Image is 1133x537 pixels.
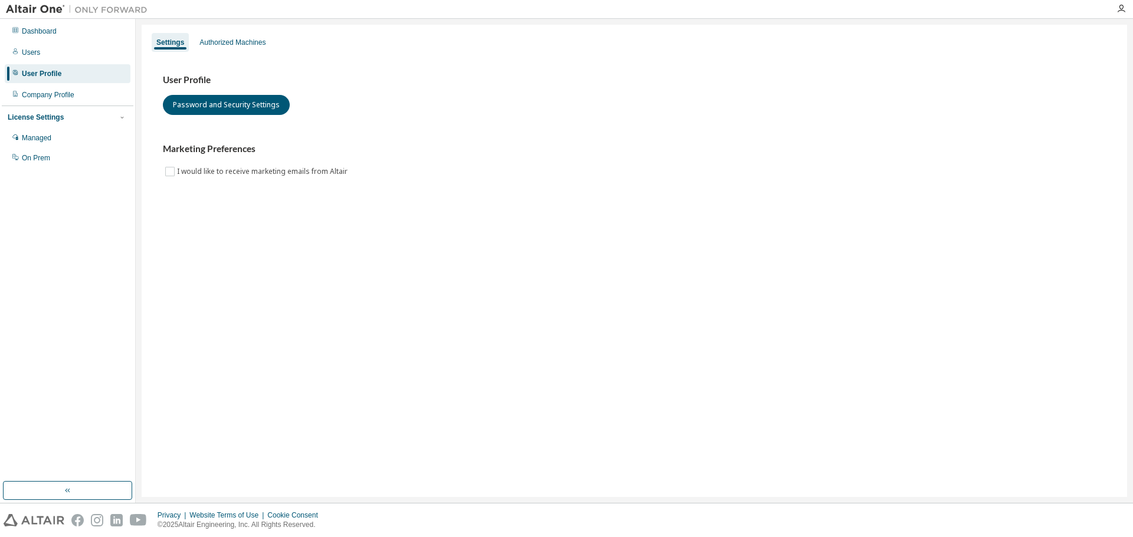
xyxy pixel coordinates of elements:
h3: Marketing Preferences [163,143,1106,155]
h3: User Profile [163,74,1106,86]
div: Authorized Machines [199,38,266,47]
div: License Settings [8,113,64,122]
img: facebook.svg [71,514,84,526]
img: altair_logo.svg [4,514,64,526]
img: instagram.svg [91,514,103,526]
div: On Prem [22,153,50,163]
div: Website Terms of Use [189,510,267,520]
p: © 2025 Altair Engineering, Inc. All Rights Reserved. [158,520,325,530]
label: I would like to receive marketing emails from Altair [177,164,350,179]
div: Company Profile [22,90,74,100]
div: Settings [156,38,184,47]
button: Password and Security Settings [163,95,290,115]
div: Users [22,48,40,57]
img: linkedin.svg [110,514,123,526]
div: Privacy [158,510,189,520]
div: Managed [22,133,51,143]
img: Altair One [6,4,153,15]
img: youtube.svg [130,514,147,526]
div: Cookie Consent [267,510,325,520]
div: Dashboard [22,27,57,36]
div: User Profile [22,69,61,78]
